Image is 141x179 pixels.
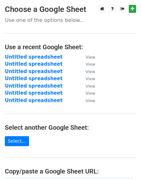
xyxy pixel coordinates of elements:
small: View [86,55,95,60]
h3: Choose a Google Sheet [5,5,136,14]
a: Untitled spreadsheet [5,54,63,60]
small: View [86,62,95,67]
h4: Select another Google Sheet: [5,124,136,131]
a: Select... [5,136,29,146]
a: Untitled spreadsheet [5,76,63,81]
small: View [86,91,95,96]
h4: Use a recent Google Sheet: [5,43,136,51]
small: View [86,84,95,89]
a: View [79,76,95,81]
a: Untitled spreadsheet [5,69,63,74]
h4: Copy/paste a Google Sheet URL: [5,167,136,175]
small: View [86,76,95,81]
small: View [86,69,95,74]
a: View [79,54,95,60]
a: View [79,90,95,96]
p: Use one of the options below... [5,17,136,24]
a: View [79,98,95,103]
a: Untitled spreadsheet [5,98,63,103]
a: Untitled spreadsheet [5,61,63,67]
small: View [86,98,95,103]
a: View [79,69,95,74]
a: Untitled spreadsheet [5,83,63,89]
a: Untitled spreadsheet [5,90,63,96]
a: View [79,83,95,89]
iframe: Chat Widget [109,148,141,179]
a: View [79,61,95,67]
